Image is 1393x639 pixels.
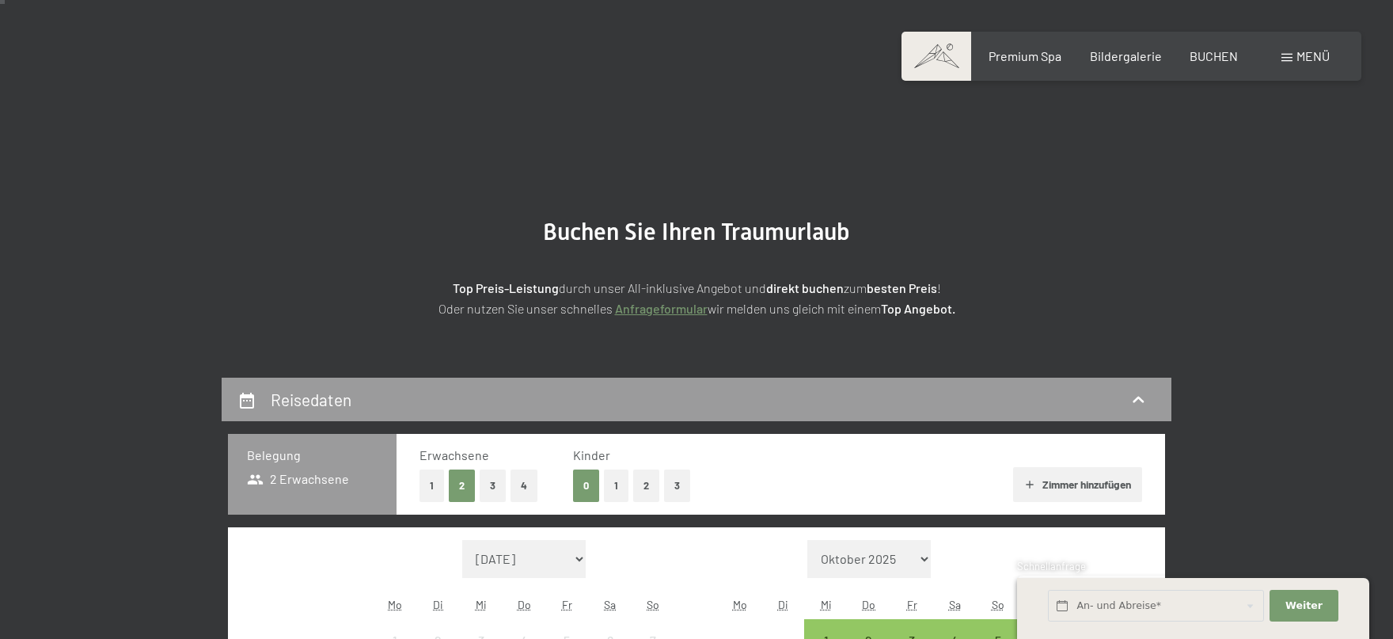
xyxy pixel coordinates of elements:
[989,48,1061,63] a: Premium Spa
[518,598,531,611] abbr: Donnerstag
[476,598,487,611] abbr: Mittwoch
[778,598,788,611] abbr: Dienstag
[1017,560,1086,572] span: Schnellanfrage
[247,470,349,488] span: 2 Erwachsene
[419,447,489,462] span: Erwachsene
[867,280,937,295] strong: besten Preis
[433,598,443,611] abbr: Dienstag
[604,470,628,502] button: 1
[573,447,610,462] span: Kinder
[1285,599,1323,613] span: Weiter
[573,470,599,502] button: 0
[992,598,1004,611] abbr: Sonntag
[388,598,402,611] abbr: Montag
[453,280,559,295] strong: Top Preis-Leistung
[604,598,616,611] abbr: Samstag
[1090,48,1162,63] a: Bildergalerie
[511,470,537,502] button: 4
[1296,48,1330,63] span: Menü
[247,447,378,464] h3: Belegung
[449,470,475,502] button: 2
[1013,467,1142,502] button: Zimmer hinzufügen
[543,218,850,245] span: Buchen Sie Ihren Traumurlaub
[881,301,955,316] strong: Top Angebot.
[419,470,444,502] button: 1
[949,598,961,611] abbr: Samstag
[862,598,875,611] abbr: Donnerstag
[664,470,690,502] button: 3
[647,598,659,611] abbr: Sonntag
[271,390,351,409] h2: Reisedaten
[633,470,659,502] button: 2
[615,301,708,316] a: Anfrageformular
[480,470,506,502] button: 3
[301,278,1092,318] p: durch unser All-inklusive Angebot und zum ! Oder nutzen Sie unser schnelles wir melden uns gleich...
[1270,590,1338,622] button: Weiter
[562,598,572,611] abbr: Freitag
[821,598,832,611] abbr: Mittwoch
[766,280,844,295] strong: direkt buchen
[1190,48,1238,63] a: BUCHEN
[733,598,747,611] abbr: Montag
[907,598,917,611] abbr: Freitag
